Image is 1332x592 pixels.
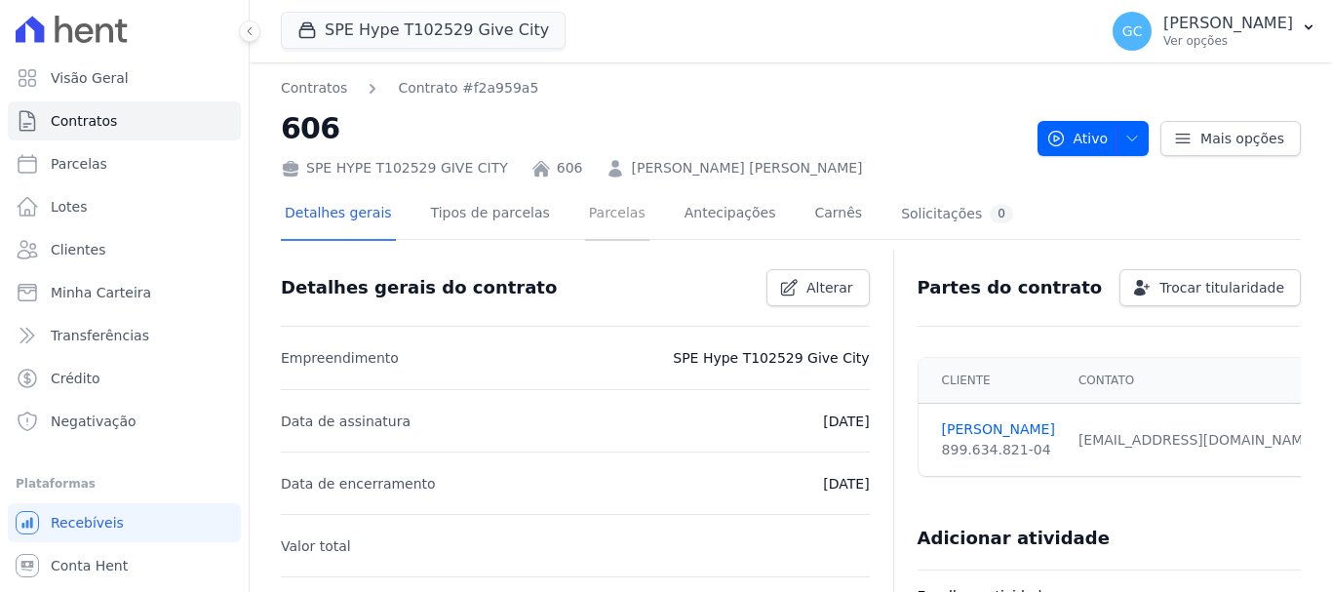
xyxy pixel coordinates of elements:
a: Mais opções [1160,121,1301,156]
span: Mais opções [1200,129,1284,148]
span: GC [1122,24,1143,38]
button: Ativo [1038,121,1150,156]
p: SPE Hype T102529 Give City [673,346,869,370]
button: SPE Hype T102529 Give City [281,12,566,49]
p: [DATE] [823,410,869,433]
div: Solicitações [901,205,1013,223]
a: Recebíveis [8,503,241,542]
nav: Breadcrumb [281,78,1022,99]
span: Recebíveis [51,513,124,533]
a: Contratos [8,101,241,140]
span: Ativo [1046,121,1109,156]
a: Detalhes gerais [281,189,396,241]
span: Contratos [51,111,117,131]
div: Plataformas [16,472,233,495]
span: Lotes [51,197,88,217]
h3: Adicionar atividade [918,527,1110,550]
p: [PERSON_NAME] [1163,14,1293,33]
p: Data de assinatura [281,410,411,433]
button: GC [PERSON_NAME] Ver opções [1097,4,1332,59]
a: Antecipações [681,189,780,241]
p: Data de encerramento [281,472,436,495]
p: Ver opções [1163,33,1293,49]
a: Contrato #f2a959a5 [398,78,538,99]
h3: Detalhes gerais do contrato [281,276,557,299]
h3: Partes do contrato [918,276,1103,299]
span: Alterar [806,278,853,297]
a: Alterar [766,269,870,306]
a: Tipos de parcelas [427,189,554,241]
a: Minha Carteira [8,273,241,312]
span: Crédito [51,369,100,388]
div: SPE HYPE T102529 GIVE CITY [281,158,508,178]
a: Contratos [281,78,347,99]
a: Solicitações0 [897,189,1017,241]
a: Visão Geral [8,59,241,98]
a: [PERSON_NAME] [PERSON_NAME] [631,158,862,178]
p: [DATE] [823,472,869,495]
a: Trocar titularidade [1119,269,1301,306]
span: Negativação [51,412,137,431]
a: Parcelas [8,144,241,183]
span: Visão Geral [51,68,129,88]
a: Lotes [8,187,241,226]
a: 606 [557,158,583,178]
a: [PERSON_NAME] [942,419,1055,440]
nav: Breadcrumb [281,78,538,99]
div: 0 [990,205,1013,223]
a: Conta Hent [8,546,241,585]
p: Empreendimento [281,346,399,370]
a: Crédito [8,359,241,398]
a: Transferências [8,316,241,355]
span: Conta Hent [51,556,128,575]
a: Parcelas [585,189,649,241]
a: Carnês [810,189,866,241]
span: Minha Carteira [51,283,151,302]
a: Clientes [8,230,241,269]
span: Parcelas [51,154,107,174]
p: Valor total [281,534,351,558]
a: Negativação [8,402,241,441]
th: Cliente [919,358,1067,404]
h2: 606 [281,106,1022,150]
span: Trocar titularidade [1159,278,1284,297]
div: 899.634.821-04 [942,440,1055,460]
span: Clientes [51,240,105,259]
span: Transferências [51,326,149,345]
